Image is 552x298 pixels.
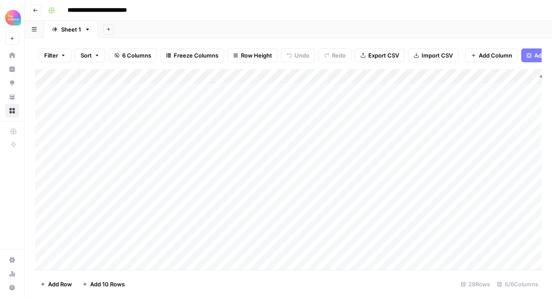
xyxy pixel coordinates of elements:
button: Workspace: Alliance [5,7,19,29]
button: Export CSV [355,48,405,62]
a: Sheet 1 [44,21,98,38]
button: Import CSV [408,48,458,62]
button: Redo [318,48,351,62]
button: Help + Support [5,281,19,295]
button: Freeze Columns [160,48,224,62]
span: Freeze Columns [174,51,218,60]
a: Insights [5,62,19,76]
button: Sort [75,48,105,62]
a: Your Data [5,90,19,104]
span: Import CSV [422,51,453,60]
a: Settings [5,253,19,267]
img: Alliance Logo [5,10,21,26]
a: Browse [5,104,19,118]
div: 6/6 Columns [494,277,542,291]
a: Opportunities [5,76,19,90]
button: Add Column [465,48,518,62]
button: Add Row [35,277,77,291]
span: 6 Columns [122,51,151,60]
button: Add 10 Rows [77,277,130,291]
span: Add 10 Rows [90,280,125,288]
button: Filter [39,48,71,62]
a: Home [5,48,19,62]
div: Sheet 1 [61,25,81,34]
span: Row Height [241,51,272,60]
button: Undo [281,48,315,62]
span: Filter [44,51,58,60]
button: 6 Columns [109,48,157,62]
button: Row Height [227,48,278,62]
a: Usage [5,267,19,281]
span: Export CSV [368,51,399,60]
span: Add Row [48,280,72,288]
div: 28 Rows [457,277,494,291]
span: Sort [81,51,92,60]
span: Undo [295,51,309,60]
span: Add Column [479,51,512,60]
span: Redo [332,51,346,60]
